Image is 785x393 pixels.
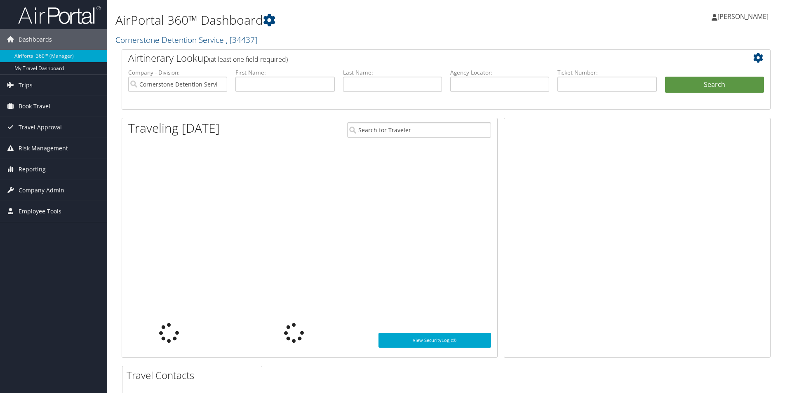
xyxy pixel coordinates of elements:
[343,68,442,77] label: Last Name:
[209,55,288,64] span: (at least one field required)
[717,12,769,21] span: [PERSON_NAME]
[18,5,101,25] img: airportal-logo.png
[127,368,262,382] h2: Travel Contacts
[19,75,33,96] span: Trips
[665,77,764,93] button: Search
[378,333,491,348] a: View SecurityLogic®
[19,180,64,201] span: Company Admin
[128,119,220,137] h1: Traveling [DATE]
[19,159,46,180] span: Reporting
[115,34,257,45] a: Cornerstone Detention Service
[115,12,556,29] h1: AirPortal 360™ Dashboard
[347,122,491,138] input: Search for Traveler
[128,51,710,65] h2: Airtinerary Lookup
[235,68,334,77] label: First Name:
[19,138,68,159] span: Risk Management
[128,68,227,77] label: Company - Division:
[19,117,62,138] span: Travel Approval
[450,68,549,77] label: Agency Locator:
[712,4,777,29] a: [PERSON_NAME]
[19,96,50,117] span: Book Travel
[19,201,61,222] span: Employee Tools
[226,34,257,45] span: , [ 34437 ]
[19,29,52,50] span: Dashboards
[557,68,656,77] label: Ticket Number:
